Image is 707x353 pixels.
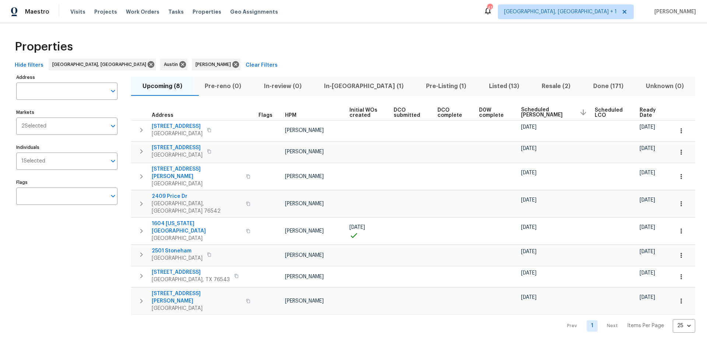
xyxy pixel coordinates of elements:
[152,220,242,235] span: 1604 [US_STATE][GEOGRAPHIC_DATA]
[152,235,242,242] span: [GEOGRAPHIC_DATA]
[639,81,691,91] span: Unknown (0)
[640,295,655,300] span: [DATE]
[152,123,203,130] span: [STREET_ADDRESS]
[504,8,617,15] span: [GEOGRAPHIC_DATA], [GEOGRAPHIC_DATA] + 1
[152,200,242,215] span: [GEOGRAPHIC_DATA], [GEOGRAPHIC_DATA] 76542
[640,270,655,276] span: [DATE]
[152,180,242,188] span: [GEOGRAPHIC_DATA]
[126,8,159,15] span: Work Orders
[285,228,324,234] span: [PERSON_NAME]
[651,8,696,15] span: [PERSON_NAME]
[152,130,203,137] span: [GEOGRAPHIC_DATA]
[21,123,46,129] span: 2 Selected
[673,316,695,335] div: 25
[243,59,281,72] button: Clear Filters
[285,149,324,154] span: [PERSON_NAME]
[15,43,73,50] span: Properties
[285,298,324,304] span: [PERSON_NAME]
[16,145,117,150] label: Individuals
[482,81,526,91] span: Listed (13)
[349,225,365,230] span: [DATE]
[521,198,537,203] span: [DATE]
[560,319,695,333] nav: Pagination Navigation
[198,81,248,91] span: Pre-reno (0)
[521,146,537,151] span: [DATE]
[246,61,278,70] span: Clear Filters
[595,108,627,118] span: Scheduled LCO
[640,108,661,118] span: Ready Date
[16,75,117,80] label: Address
[479,108,509,118] span: D0W complete
[521,125,537,130] span: [DATE]
[285,113,296,118] span: HPM
[521,295,537,300] span: [DATE]
[640,249,655,254] span: [DATE]
[193,8,221,15] span: Properties
[21,158,45,164] span: 1 Selected
[419,81,473,91] span: Pre-Listing (1)
[586,81,630,91] span: Done (171)
[640,225,655,230] span: [DATE]
[285,253,324,258] span: [PERSON_NAME]
[108,86,118,96] button: Open
[285,128,324,133] span: [PERSON_NAME]
[25,8,49,15] span: Maestro
[640,170,655,175] span: [DATE]
[152,144,203,151] span: [STREET_ADDRESS]
[257,81,308,91] span: In-review (0)
[521,225,537,230] span: [DATE]
[317,81,410,91] span: In-[GEOGRAPHIC_DATA] (1)
[192,59,240,70] div: [PERSON_NAME]
[587,320,598,332] a: Goto page 1
[627,322,664,329] p: Items Per Page
[640,125,655,130] span: [DATE]
[160,59,187,70] div: Austin
[152,247,203,255] span: 2501 Stoneham
[49,59,156,70] div: [GEOGRAPHIC_DATA], [GEOGRAPHIC_DATA]
[521,170,537,175] span: [DATE]
[285,201,324,206] span: [PERSON_NAME]
[16,110,117,115] label: Markets
[108,121,118,131] button: Open
[108,191,118,201] button: Open
[152,151,203,159] span: [GEOGRAPHIC_DATA]
[521,107,573,118] span: Scheduled [PERSON_NAME]
[152,255,203,262] span: [GEOGRAPHIC_DATA]
[52,61,149,68] span: [GEOGRAPHIC_DATA], [GEOGRAPHIC_DATA]
[168,9,184,14] span: Tasks
[152,269,230,276] span: [STREET_ADDRESS]
[521,270,537,276] span: [DATE]
[152,276,230,283] span: [GEOGRAPHIC_DATA], TX 76543
[196,61,234,68] span: [PERSON_NAME]
[258,113,272,118] span: Flags
[152,290,242,305] span: [STREET_ADDRESS][PERSON_NAME]
[285,174,324,179] span: [PERSON_NAME]
[535,81,577,91] span: Resale (2)
[437,108,467,118] span: DCO complete
[12,59,46,72] button: Hide filters
[15,61,43,70] span: Hide filters
[640,146,655,151] span: [DATE]
[152,113,173,118] span: Address
[16,180,117,185] label: Flags
[640,198,655,203] span: [DATE]
[136,81,189,91] span: Upcoming (8)
[70,8,85,15] span: Visits
[108,156,118,166] button: Open
[152,165,242,180] span: [STREET_ADDRESS][PERSON_NAME]
[394,108,425,118] span: DCO submitted
[94,8,117,15] span: Projects
[230,8,278,15] span: Geo Assignments
[521,249,537,254] span: [DATE]
[152,305,242,312] span: [GEOGRAPHIC_DATA]
[164,61,181,68] span: Austin
[349,108,381,118] span: Initial WOs created
[487,4,492,12] div: 41
[285,274,324,279] span: [PERSON_NAME]
[152,193,242,200] span: 2409 Price Dr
